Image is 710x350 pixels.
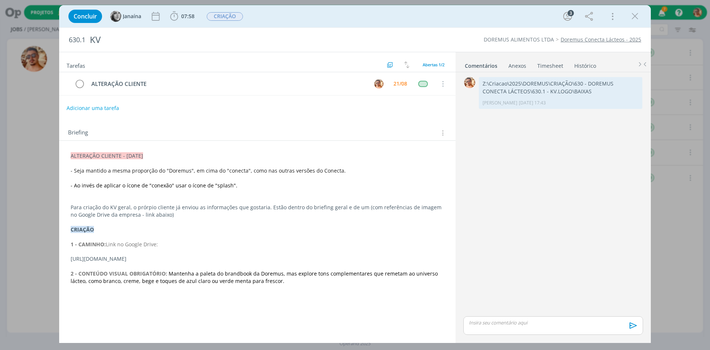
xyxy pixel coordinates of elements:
span: Briefing [68,128,88,138]
span: ALTERAÇÃO CLIENTE - [DATE] [71,152,143,159]
span: 07:58 [181,13,195,20]
div: 21/08 [393,81,407,86]
button: V [373,78,384,89]
img: V [374,79,383,89]
button: 07:58 [168,10,196,22]
button: JJanaína [110,11,141,22]
p: [URL][DOMAIN_NAME] [71,255,444,263]
strong: 1 - CAMINHO: [71,241,106,248]
p: [PERSON_NAME] [483,100,517,106]
a: Comentários [464,59,498,70]
div: dialog [59,5,651,343]
img: J [110,11,121,22]
span: Janaína [123,14,141,19]
strong: CRIAÇÃO [71,226,94,233]
span: 630.1 [69,36,85,44]
span: Mantenha a paleta do brandbook da Doremus, mas explore tons complementares que remetam ao univers... [71,270,439,284]
p: Z:\Criacao\2025\DOREMUS\CRIAÇÃO\630 - DOREMUS CONECTA LÁCTEOS\630.1 - KV.LOGO\BAIXAS [483,80,639,95]
button: Concluir [68,10,102,23]
span: o invés de aplicar o ícone de "conexão" usar o ícone de "splash". [77,182,237,189]
span: - A [71,182,77,189]
button: CRIAÇÃO [206,12,243,21]
span: Link no Google Drive: [106,241,158,248]
span: - Seja mantido a mesma proporção do "Doremus", em cima do "conecta", como nas outras versões do C... [71,167,346,174]
strong: 2 - CONTEÚDO VISUAL OBRIGATÓRIO: [71,270,167,277]
a: DOREMUS ALIMENTOS LTDA [484,36,554,43]
img: arrow-down-up.svg [404,61,409,68]
div: Anexos [508,62,526,70]
div: KV [87,31,400,49]
span: CRIAÇÃO [207,12,243,21]
div: 3 [568,10,574,16]
button: Adicionar uma tarefa [66,101,119,115]
a: Timesheet [537,59,564,70]
span: [DATE] 17:43 [519,100,546,106]
a: Doremus Conecta Lácteos - 2025 [561,36,641,43]
span: Abertas 1/2 [423,62,444,67]
a: Histórico [574,59,596,70]
div: ALTERAÇÃO CLIENTE [88,79,367,89]
p: Para criação do KV geral, o prórpio cliente já enviou as informações que gostaria. Estão dentro d... [71,204,444,219]
button: 3 [562,10,574,22]
span: Concluir [74,13,97,19]
img: V [464,77,475,88]
span: Tarefas [67,60,85,69]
